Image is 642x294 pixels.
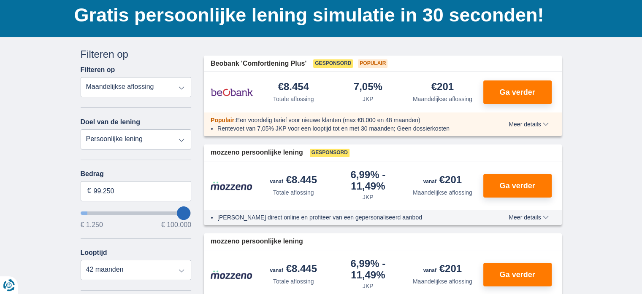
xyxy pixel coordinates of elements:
img: product.pl.alt Mozzeno [211,270,253,279]
div: €201 [423,264,462,275]
span: Gesponsord [313,59,353,68]
li: [PERSON_NAME] direct online en profiteer van een gepersonaliseerd aanbod [217,213,478,222]
button: Ga verder [483,263,552,286]
span: Populair [211,117,234,123]
div: Totale aflossing [273,188,314,197]
label: Filteren op [81,66,115,74]
span: Ga verder [499,88,535,96]
span: Ga verder [499,271,535,278]
div: Maandelijkse aflossing [413,188,472,197]
label: Looptijd [81,249,107,257]
div: 7,05% [354,82,382,93]
div: €201 [423,175,462,187]
div: Maandelijkse aflossing [413,95,472,103]
img: product.pl.alt Beobank [211,82,253,103]
div: Totale aflossing [273,277,314,286]
div: €201 [431,82,454,93]
div: 6,99% [334,259,402,280]
span: mozzeno persoonlijke lening [211,148,303,158]
div: Maandelijkse aflossing [413,277,472,286]
li: Rentevoet van 7,05% JKP voor een looptijd tot en met 30 maanden; Geen dossierkosten [217,124,478,133]
div: €8.445 [270,175,317,187]
button: Meer details [502,121,555,128]
button: Ga verder [483,174,552,198]
span: Een voordelig tarief voor nieuwe klanten (max €8.000 en 48 maanden) [236,117,420,123]
div: JKP [363,193,374,201]
button: Ga verder [483,80,552,104]
label: Bedrag [81,170,192,178]
span: Meer details [509,214,548,220]
span: Meer details [509,121,548,127]
div: €8.454 [278,82,309,93]
label: Doel van de lening [81,118,140,126]
img: product.pl.alt Mozzeno [211,181,253,190]
div: : [204,116,485,124]
span: € [87,186,91,196]
span: Populair [358,59,387,68]
div: JKP [363,282,374,290]
div: €8.445 [270,264,317,275]
input: wantToBorrow [81,211,192,215]
span: mozzeno persoonlijke lening [211,237,303,246]
span: Ga verder [499,182,535,190]
div: Filteren op [81,47,192,61]
span: Beobank 'Comfortlening Plus' [211,59,306,69]
span: € 1.250 [81,222,103,228]
div: Totale aflossing [273,95,314,103]
span: Gesponsord [310,149,349,157]
span: € 100.000 [161,222,191,228]
h1: Gratis persoonlijke lening simulatie in 30 seconden! [74,2,562,28]
button: Meer details [502,214,555,221]
div: 6,99% [334,170,402,191]
div: JKP [363,95,374,103]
